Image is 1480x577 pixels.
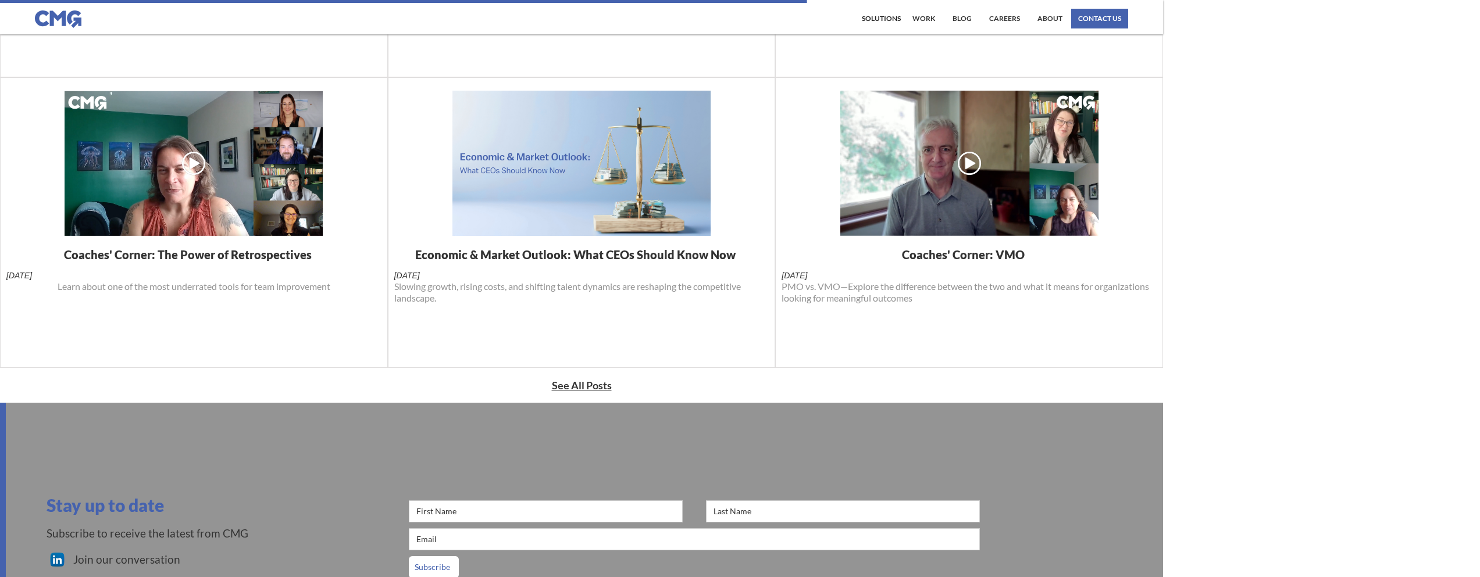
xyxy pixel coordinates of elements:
[862,15,901,22] div: Solutions
[6,248,381,304] a: Coaches' Corner: The Power of Retrospectives[DATE]Learn about one of the most underrated tools fo...
[902,248,1036,261] h1: Coaches' Corner: VMO
[1035,9,1065,28] a: About
[64,248,323,261] h1: Coaches' Corner: The Power of Retrospectives
[6,270,32,281] div: [DATE]
[35,10,81,28] img: CMG logo in blue.
[409,500,683,522] input: First Name
[394,270,420,281] div: [DATE]
[415,248,747,261] h1: Economic & Market Outlook: What CEOs Should Know Now
[409,528,980,550] input: Email
[394,281,769,304] p: Slowing growth, rising costs, and shifting talent dynamics are reshaping the competitive landscape.
[552,379,612,392] a: See All Posts
[47,527,398,540] h1: Subscribe to receive the latest from CMG
[47,551,183,568] a: Join our conversation
[394,248,769,316] a: Economic & Market Outlook: What CEOs Should Know Now[DATE]Slowing growth, rising costs, and shift...
[782,248,1157,316] a: Coaches' Corner: VMO[DATE]PMO vs. VMO—Explore the difference between the two and what it means fo...
[986,9,1023,28] a: Careers
[1078,15,1121,22] div: contact us
[782,281,1157,304] p: PMO vs. VMO—Explore the difference between the two and what it means for organizations looking fo...
[47,494,398,515] h1: Stay up to date
[950,9,975,28] a: Blog
[782,270,807,281] div: [DATE]
[73,553,180,566] div: Join our conversation
[706,500,980,522] input: Last Name
[910,9,938,28] a: work
[58,281,330,292] p: Learn about one of the most underrated tools for team improvement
